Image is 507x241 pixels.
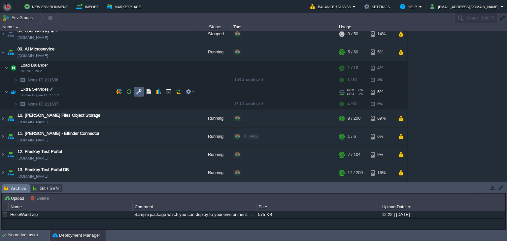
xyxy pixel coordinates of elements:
[371,99,392,109] div: 6%
[198,44,231,61] div: Running
[17,28,57,35] a: 08. User-Activity-MS
[6,146,15,164] img: AMDAwAAAACH5BAEAAAAALAAAAAABAAEAAAICRAEAOw==
[133,203,256,211] div: Comment
[24,3,70,11] button: New Environment
[17,173,48,180] span: [DOMAIN_NAME]
[364,3,392,11] button: Settings
[27,77,59,83] span: 211636
[256,211,380,218] div: 575 KB
[348,99,356,109] div: 4 / 50
[381,203,504,211] div: Upload Date
[348,164,363,182] div: 17 / 200
[16,26,18,28] img: AMDAwAAAACH5BAEAAAAALAAAAAABAAEAAAICRAEAOw==
[17,137,48,144] a: [DOMAIN_NAME]
[347,92,354,96] span: CPU
[371,110,392,128] div: 69%
[198,164,231,182] div: Running
[371,62,392,75] div: 4%
[14,75,18,85] img: AMDAwAAAACH5BAEAAAAALAAAAAABAAEAAAICRAEAOw==
[17,131,99,137] a: 11. [PERSON_NAME] - Elfinder Connector
[20,87,50,92] span: Extra Services
[357,88,363,92] span: 8%
[371,86,392,99] div: 6%
[17,46,54,53] a: 09. AI Microservice
[348,110,360,128] div: 8 / 200
[17,35,48,41] a: [DOMAIN_NAME]
[6,110,15,128] img: AMDAwAAAACH5BAEAAAAALAAAAAABAAEAAAICRAEAOw==
[198,25,231,43] div: Stopped
[198,146,231,164] div: Running
[371,44,392,61] div: 5%
[0,164,6,182] img: AMDAwAAAACH5BAEAAAAALAAAAAABAAEAAAICRAEAOw==
[9,62,18,75] img: AMDAwAAAACH5BAEAAAAALAAAAAABAAEAAAICRAEAOw==
[133,211,256,218] div: Sample package which you can deploy to your environment. Feel free to delete and upload a package...
[52,232,100,239] button: Deployment Manager
[18,99,27,109] img: AMDAwAAAACH5BAEAAAAALAAAAAABAAEAAAICRAEAOw==
[347,88,354,92] span: RAM
[198,110,231,128] div: Running
[10,212,38,217] a: HelloWorld.zip
[199,23,231,31] div: Status
[27,102,59,107] a: Node ID:211637
[9,86,18,99] img: AMDAwAAAACH5BAEAAAAALAAAAAABAAEAAAICRAEAOw==
[17,119,48,126] a: [DOMAIN_NAME]
[6,164,15,182] img: AMDAwAAAACH5BAEAAAAALAAAAAABAAEAAAICRAEAOw==
[6,25,15,43] img: AMDAwAAAACH5BAEAAAAALAAAAAABAAEAAAICRAEAOw==
[28,102,45,107] span: Node ID:
[5,86,9,99] img: AMDAwAAAACH5BAEAAAAALAAAAAABAAEAAAICRAEAOw==
[0,128,6,146] img: AMDAwAAAACH5BAEAAAAALAAAAAABAAEAAAICRAEAOw==
[1,23,198,31] div: Name
[17,112,100,119] a: 10. [PERSON_NAME] Files Object Storage
[33,184,59,192] span: Git / SVN
[17,167,69,173] a: 13. Freekey Test Portal DB
[2,13,35,22] button: Env Groups
[6,44,15,61] img: AMDAwAAAACH5BAEAAAAALAAAAAABAAEAAAICRAEAOw==
[257,203,380,211] div: Size
[371,25,392,43] div: 14%
[371,146,392,164] div: 9%
[27,77,59,83] a: Node ID:211636
[18,75,27,85] img: AMDAwAAAACH5BAEAAAAALAAAAAABAAEAAAICRAEAOw==
[198,128,231,146] div: Running
[249,135,258,138] span: SAAS
[27,102,59,107] span: 211637
[371,128,392,146] div: 6%
[234,78,263,82] span: 1.26.2-almalinux-9
[17,155,48,162] a: [DOMAIN_NAME]
[348,44,358,61] div: 5 / 60
[371,75,392,85] div: 4%
[28,78,45,83] span: Node ID:
[107,3,143,11] button: Marketplace
[9,203,132,211] div: Name
[20,63,49,68] a: Load BalancerNGINX 1.26.2
[20,94,59,98] span: Docker Engine CE 27.1.2
[310,3,353,11] button: Balance ₹6165.53
[337,23,407,31] div: Usage
[5,62,9,75] img: AMDAwAAAACH5BAEAAAAALAAAAAABAAEAAAICRAEAOw==
[348,128,356,146] div: 1 / 6
[430,3,500,11] button: [EMAIL_ADDRESS][DOMAIN_NAME]
[348,25,358,43] div: 0 / 50
[17,53,48,59] a: [DOMAIN_NAME]
[6,128,15,146] img: AMDAwAAAACH5BAEAAAAALAAAAAABAAEAAAICRAEAOw==
[20,87,50,92] a: Extra ServicesDocker Engine CE 27.1.2
[0,146,6,164] img: AMDAwAAAACH5BAEAAAAALAAAAAABAAEAAAICRAEAOw==
[348,62,358,75] div: 1 / 10
[30,195,51,201] button: Delete
[232,23,337,31] div: Tags
[348,75,356,85] div: 1 / 10
[371,164,392,182] div: 16%
[20,63,49,68] span: Load Balancer
[76,3,101,11] button: Import
[17,149,62,155] a: 12. Freekey Test Portal
[234,102,263,106] span: 27.1.2-almalinux-9
[348,146,360,164] div: 7 / 104
[356,92,363,96] span: 1%
[2,2,12,12] img: Bitss Techniques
